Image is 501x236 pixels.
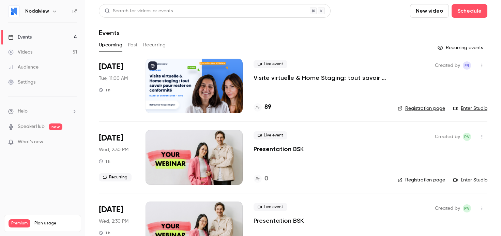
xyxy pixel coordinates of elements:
span: Live event [254,60,287,68]
a: Presentation BSK [254,217,304,225]
h4: 0 [264,174,268,183]
span: Created by [435,133,460,141]
span: Premium [9,219,30,227]
a: 0 [254,174,268,183]
span: Florence Robert [463,61,471,70]
span: Help [18,108,28,115]
div: Audience [8,64,39,71]
span: Wed, 2:30 PM [99,218,128,225]
a: 89 [254,103,271,112]
span: Live event [254,203,287,211]
button: Past [128,40,138,50]
span: What's new [18,138,43,146]
span: PV [464,133,470,141]
a: SpeakerHub [18,123,45,130]
div: Oct 21 Tue, 11:00 AM (Europe/Brussels) [99,59,135,113]
a: Enter Studio [453,177,487,183]
a: Enter Studio [453,105,487,112]
h4: 89 [264,103,271,112]
h6: Nodalview [25,8,49,15]
div: 1 h [99,87,110,93]
span: Wed, 2:30 PM [99,146,128,153]
div: Jul 29 Wed, 2:30 PM (Europe/Paris) [99,130,135,185]
h1: Events [99,29,120,37]
iframe: Noticeable Trigger [69,139,77,145]
img: Nodalview [9,6,19,17]
span: [DATE] [99,61,123,72]
a: Presentation BSK [254,145,304,153]
span: Created by [435,204,460,212]
span: Tue, 11:00 AM [99,75,128,82]
div: Settings [8,79,35,86]
span: new [49,123,62,130]
li: help-dropdown-opener [8,108,77,115]
span: [DATE] [99,133,123,144]
a: Registration page [398,177,445,183]
button: New video [410,4,449,18]
span: Created by [435,61,460,70]
a: Registration page [398,105,445,112]
span: Paul Vérine [463,133,471,141]
span: PV [464,204,470,212]
a: Visite virtuelle & Home Staging: tout savoir pour rester en conformité [254,74,387,82]
span: Plan usage [34,221,77,226]
span: FR [465,61,469,70]
button: Upcoming [99,40,122,50]
span: Live event [254,131,287,139]
div: Videos [8,49,32,56]
button: Schedule [452,4,487,18]
div: Events [8,34,32,41]
div: 1 h [99,159,110,164]
div: 1 h [99,230,110,236]
button: Recurring events [435,42,487,53]
div: Search for videos or events [105,8,173,15]
span: Paul Vérine [463,204,471,212]
button: Recurring [143,40,166,50]
span: Recurring [99,173,132,181]
span: [DATE] [99,204,123,215]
